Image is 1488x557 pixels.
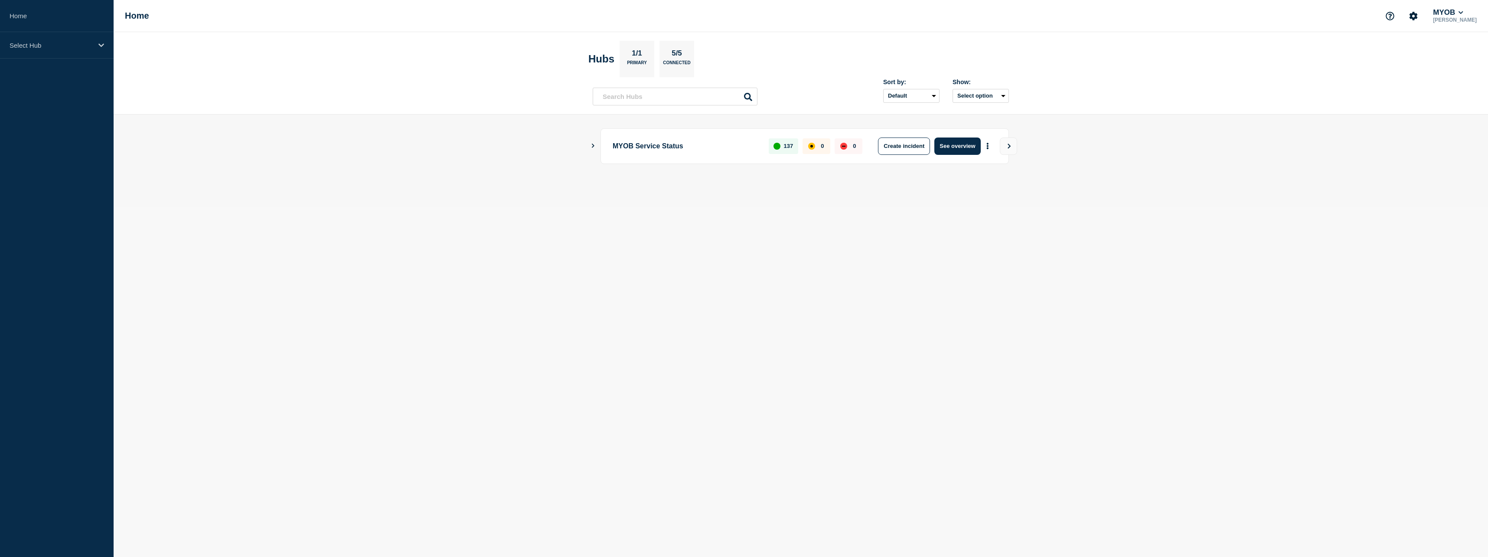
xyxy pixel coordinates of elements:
[883,89,940,103] select: Sort by
[1381,7,1399,25] button: Support
[878,138,930,155] button: Create incident
[593,88,757,105] input: Search Hubs
[982,138,993,154] button: More actions
[591,143,595,149] button: Show Connected Hubs
[669,49,685,60] p: 5/5
[821,143,824,149] p: 0
[953,89,1009,103] button: Select option
[1431,17,1478,23] p: [PERSON_NAME]
[125,11,149,21] h1: Home
[663,60,690,69] p: Connected
[588,53,614,65] h2: Hubs
[934,138,980,155] button: See overview
[1431,8,1465,17] button: MYOB
[627,60,647,69] p: Primary
[10,42,93,49] p: Select Hub
[773,143,780,150] div: up
[840,143,847,150] div: down
[1404,7,1423,25] button: Account settings
[808,143,815,150] div: affected
[883,79,940,85] div: Sort by:
[629,49,646,60] p: 1/1
[613,138,759,155] p: MYOB Service Status
[953,79,1009,85] div: Show:
[784,143,793,149] p: 137
[853,143,856,149] p: 0
[1000,138,1017,155] button: View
